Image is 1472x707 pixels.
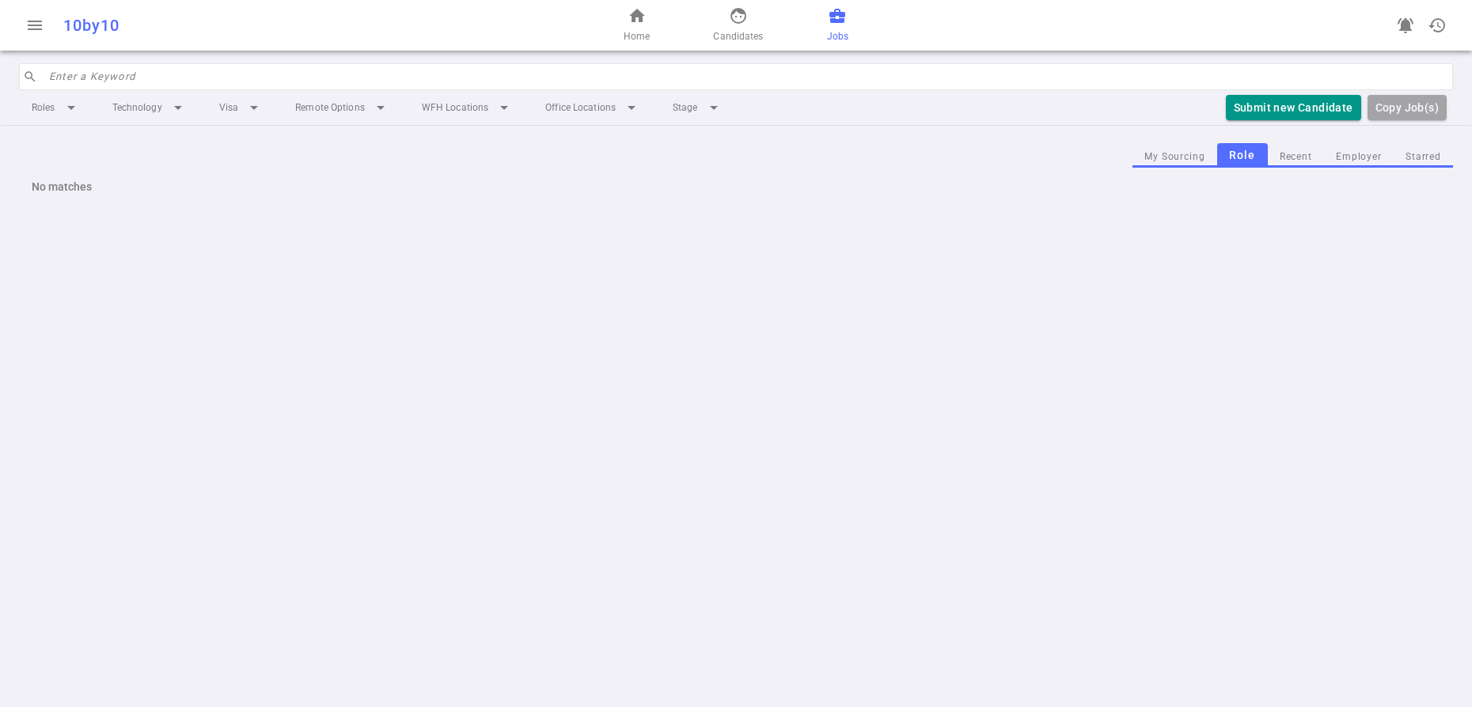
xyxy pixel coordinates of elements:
button: My Sourcing [1132,146,1217,168]
span: Home [624,28,650,44]
span: Candidates [713,28,763,44]
a: Candidates [713,6,763,44]
li: Technology [100,93,200,122]
li: Visa [207,93,276,122]
span: history [1428,16,1447,35]
button: Role [1217,143,1268,168]
span: notifications_active [1396,16,1415,35]
li: WFH Locations [409,93,526,122]
span: search [23,70,37,84]
button: Open menu [19,9,51,41]
li: Roles [19,93,93,122]
li: Office Locations [533,93,654,122]
div: 10by10 [63,16,484,35]
button: Recent [1268,146,1324,168]
a: Home [624,6,650,44]
button: Employer [1324,146,1394,168]
span: business_center [828,6,847,25]
button: Starred [1394,146,1453,168]
span: Jobs [827,28,848,44]
span: menu [25,16,44,35]
a: Go to see announcements [1390,9,1421,41]
button: Open history [1421,9,1453,41]
li: Stage [660,93,736,122]
a: Jobs [827,6,848,44]
span: home [628,6,647,25]
li: Remote Options [283,93,403,122]
div: No matches [19,168,1453,206]
span: face [729,6,748,25]
button: Submit new Candidate [1226,95,1361,121]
